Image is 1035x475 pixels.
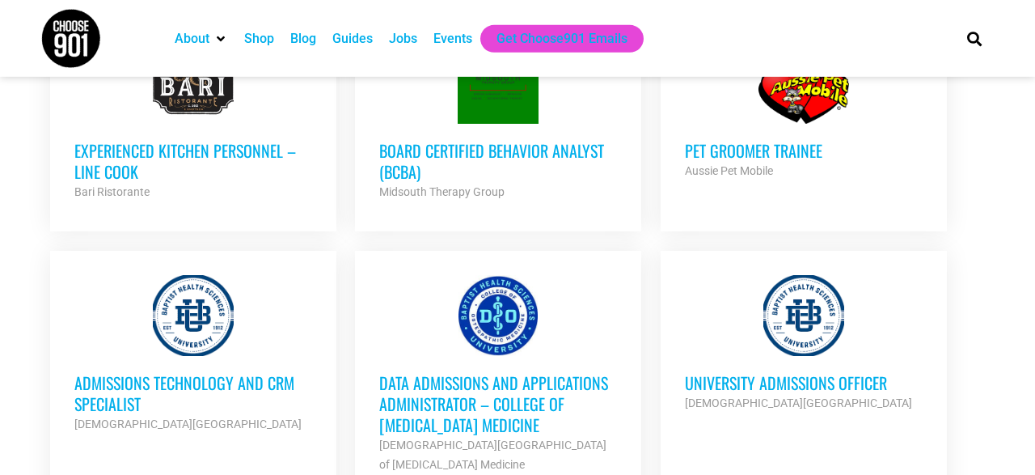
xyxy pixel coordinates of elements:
[661,19,947,205] a: Pet Groomer Trainee Aussie Pet Mobile
[244,29,274,49] a: Shop
[379,140,617,182] h3: Board Certified Behavior Analyst (BCBA)
[74,140,312,182] h3: Experienced Kitchen Personnel – Line Cook
[167,25,940,53] nav: Main nav
[389,29,417,49] a: Jobs
[961,25,988,52] div: Search
[355,19,641,226] a: Board Certified Behavior Analyst (BCBA) Midsouth Therapy Group
[685,397,912,409] strong: [DEMOGRAPHIC_DATA][GEOGRAPHIC_DATA]
[290,29,316,49] a: Blog
[175,29,209,49] a: About
[496,29,627,49] a: Get Choose901 Emails
[332,29,373,49] a: Guides
[74,372,312,414] h3: Admissions Technology and CRM Specialist
[50,19,336,226] a: Experienced Kitchen Personnel – Line Cook Bari Ristorante
[50,251,336,458] a: Admissions Technology and CRM Specialist [DEMOGRAPHIC_DATA][GEOGRAPHIC_DATA]
[379,185,505,198] strong: Midsouth Therapy Group
[685,164,773,177] strong: Aussie Pet Mobile
[167,25,236,53] div: About
[74,185,150,198] strong: Bari Ristorante
[661,251,947,437] a: University Admissions Officer [DEMOGRAPHIC_DATA][GEOGRAPHIC_DATA]
[74,418,302,430] strong: [DEMOGRAPHIC_DATA][GEOGRAPHIC_DATA]
[685,372,923,393] h3: University Admissions Officer
[433,29,472,49] a: Events
[379,372,617,435] h3: Data Admissions and Applications Administrator – College of [MEDICAL_DATA] Medicine
[379,439,606,471] strong: [DEMOGRAPHIC_DATA][GEOGRAPHIC_DATA] of [MEDICAL_DATA] Medicine
[685,140,923,161] h3: Pet Groomer Trainee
